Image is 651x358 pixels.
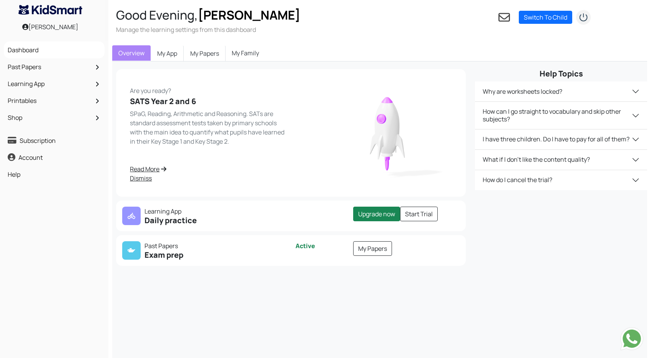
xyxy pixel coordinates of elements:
img: Send whatsapp message to +442080035976 [620,327,643,350]
a: My Family [226,45,265,61]
h5: Help Topics [475,69,647,78]
p: SPaG, Reading, Arithmetic and Reasoning. SATs are standard assessment tests taken by primary scho... [130,109,286,146]
img: rocket [323,86,452,180]
a: Shop [6,111,103,124]
a: Printables [6,94,103,107]
p: Past Papers [122,241,286,250]
button: I have three children. Do I have to pay for all of them? [475,129,647,149]
button: Why are worksheets locked? [475,81,647,101]
a: Read More [130,164,286,174]
h5: SATS Year 2 and 6 [130,97,286,106]
a: Upgrade now [353,207,400,221]
a: Switch To Child [519,11,572,24]
a: Past Papers [6,60,103,73]
a: Learning App [6,77,103,90]
a: My App [151,45,184,61]
h2: Good Evening, [116,8,301,22]
a: Dismiss [130,174,286,183]
a: Account [6,151,103,164]
a: Help [6,168,103,181]
img: logout2.png [576,10,591,25]
button: How do I cancel the trial? [475,170,647,190]
p: Are you ready? [130,83,286,95]
h5: Exam prep [122,250,286,260]
button: How can I go straight to vocabulary and skip other subjects? [475,102,647,129]
p: Learning App [122,207,286,216]
a: Overview [112,45,151,61]
a: My Papers [184,45,226,61]
a: Start Trial [400,207,438,221]
button: What if I don't like the content quality? [475,150,647,170]
a: My Papers [353,241,392,256]
h3: Manage the learning settings from this dashboard [116,25,301,34]
h5: Daily practice [122,216,286,225]
img: KidSmart logo [18,5,82,15]
span: Active [296,242,315,250]
span: [PERSON_NAME] [198,7,301,23]
a: Dashboard [6,43,103,56]
a: Subscription [6,134,103,147]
